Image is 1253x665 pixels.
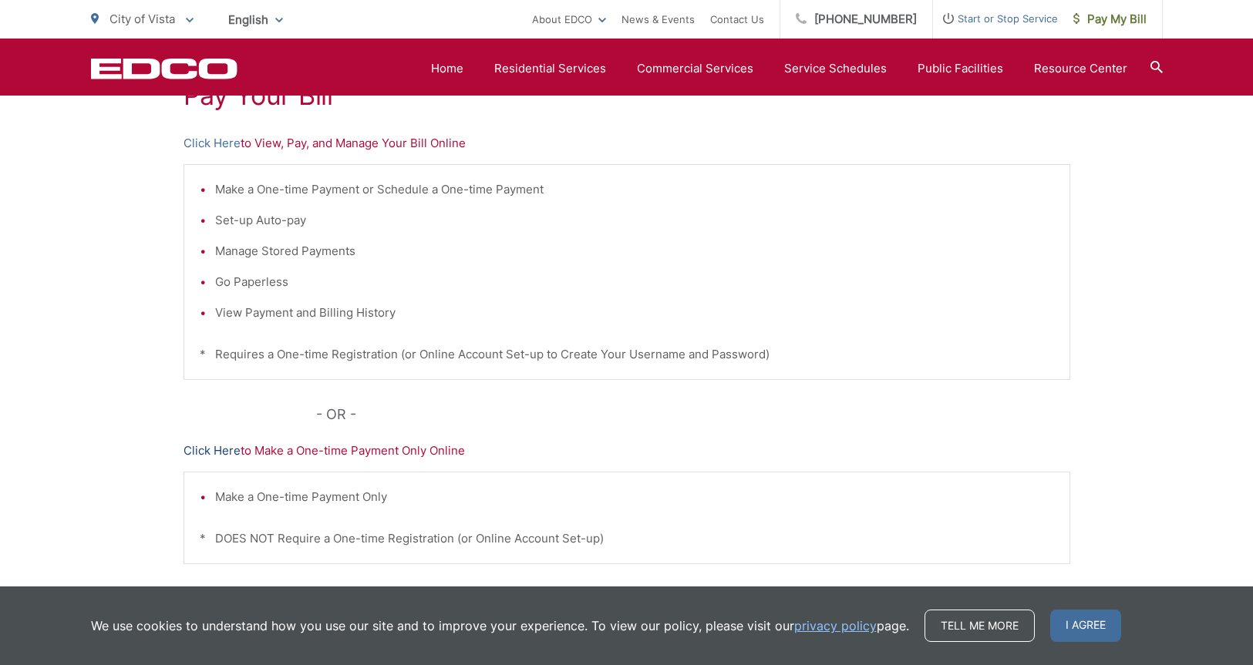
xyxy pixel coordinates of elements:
[109,12,175,26] span: City of Vista
[215,180,1054,199] li: Make a One-time Payment or Schedule a One-time Payment
[215,488,1054,506] li: Make a One-time Payment Only
[184,134,241,153] a: Click Here
[91,616,909,635] p: We use cookies to understand how you use our site and to improve your experience. To view our pol...
[794,616,877,635] a: privacy policy
[200,345,1054,364] p: * Requires a One-time Registration (or Online Account Set-up to Create Your Username and Password)
[215,304,1054,322] li: View Payment and Billing History
[215,273,1054,291] li: Go Paperless
[621,10,695,29] a: News & Events
[494,59,606,78] a: Residential Services
[91,58,237,79] a: EDCD logo. Return to the homepage.
[710,10,764,29] a: Contact Us
[925,610,1035,642] a: Tell me more
[918,59,1003,78] a: Public Facilities
[184,134,1070,153] p: to View, Pay, and Manage Your Bill Online
[316,403,1070,426] p: - OR -
[1050,610,1121,642] span: I agree
[215,211,1054,230] li: Set-up Auto-pay
[637,59,753,78] a: Commercial Services
[184,442,241,460] a: Click Here
[1034,59,1127,78] a: Resource Center
[784,59,887,78] a: Service Schedules
[532,10,606,29] a: About EDCO
[184,442,1070,460] p: to Make a One-time Payment Only Online
[1073,10,1147,29] span: Pay My Bill
[217,6,295,33] span: English
[184,80,1070,111] h1: Pay Your Bill
[431,59,463,78] a: Home
[215,242,1054,260] li: Manage Stored Payments
[200,529,1054,548] p: * DOES NOT Require a One-time Registration (or Online Account Set-up)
